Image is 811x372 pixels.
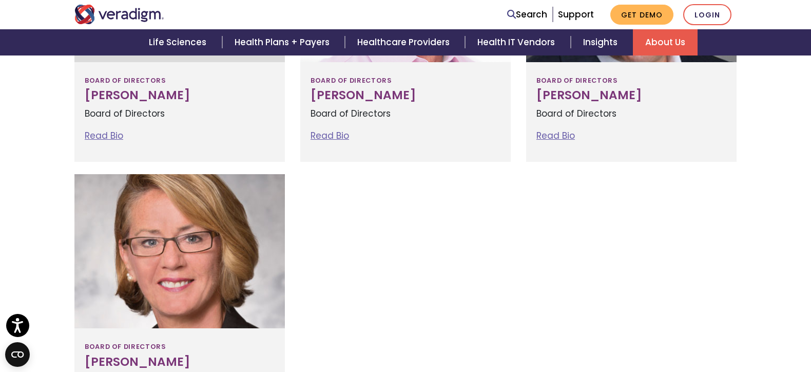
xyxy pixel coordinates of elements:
[311,107,500,121] p: Board of Directors
[571,29,633,55] a: Insights
[85,339,165,355] span: Board of Directors
[507,8,547,22] a: Search
[311,88,500,103] h3: [PERSON_NAME]
[683,4,731,25] a: Login
[536,72,617,89] span: Board of Directors
[610,5,673,25] a: Get Demo
[311,129,349,142] a: Read Bio
[536,129,575,142] a: Read Bio
[558,8,594,21] a: Support
[74,5,164,24] img: Veradigm logo
[85,107,275,121] p: Board of Directors
[5,342,30,367] button: Open CMP widget
[633,29,698,55] a: About Us
[345,29,465,55] a: Healthcare Providers
[85,129,123,142] a: Read Bio
[614,308,799,360] iframe: Drift Chat Widget
[85,88,275,103] h3: [PERSON_NAME]
[311,72,391,89] span: Board of Directors
[137,29,222,55] a: Life Sciences
[85,355,275,369] h3: [PERSON_NAME]
[536,107,726,121] p: Board of Directors
[465,29,570,55] a: Health IT Vendors
[85,72,165,89] span: Board of Directors
[222,29,345,55] a: Health Plans + Payers
[536,88,726,103] h3: [PERSON_NAME]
